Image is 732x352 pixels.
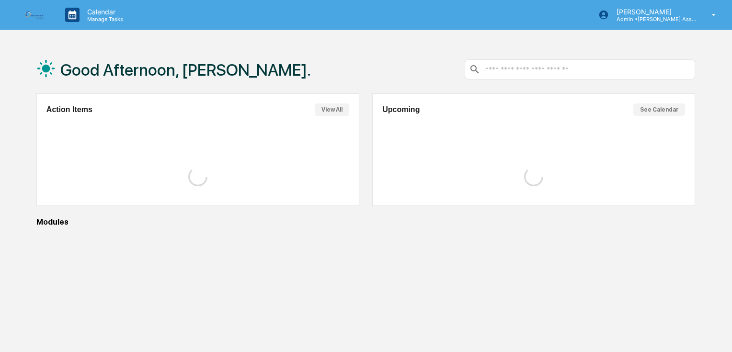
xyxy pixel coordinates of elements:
p: Calendar [80,8,128,16]
button: View All [315,103,349,116]
button: See Calendar [633,103,685,116]
div: Modules [36,217,695,227]
p: [PERSON_NAME] [609,8,698,16]
h2: Action Items [46,105,92,114]
p: Manage Tasks [80,16,128,23]
h2: Upcoming [382,105,420,114]
h1: Good Afternoon, [PERSON_NAME]. [60,60,311,79]
img: logo [23,10,46,20]
p: Admin • [PERSON_NAME] Asset Management [609,16,698,23]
